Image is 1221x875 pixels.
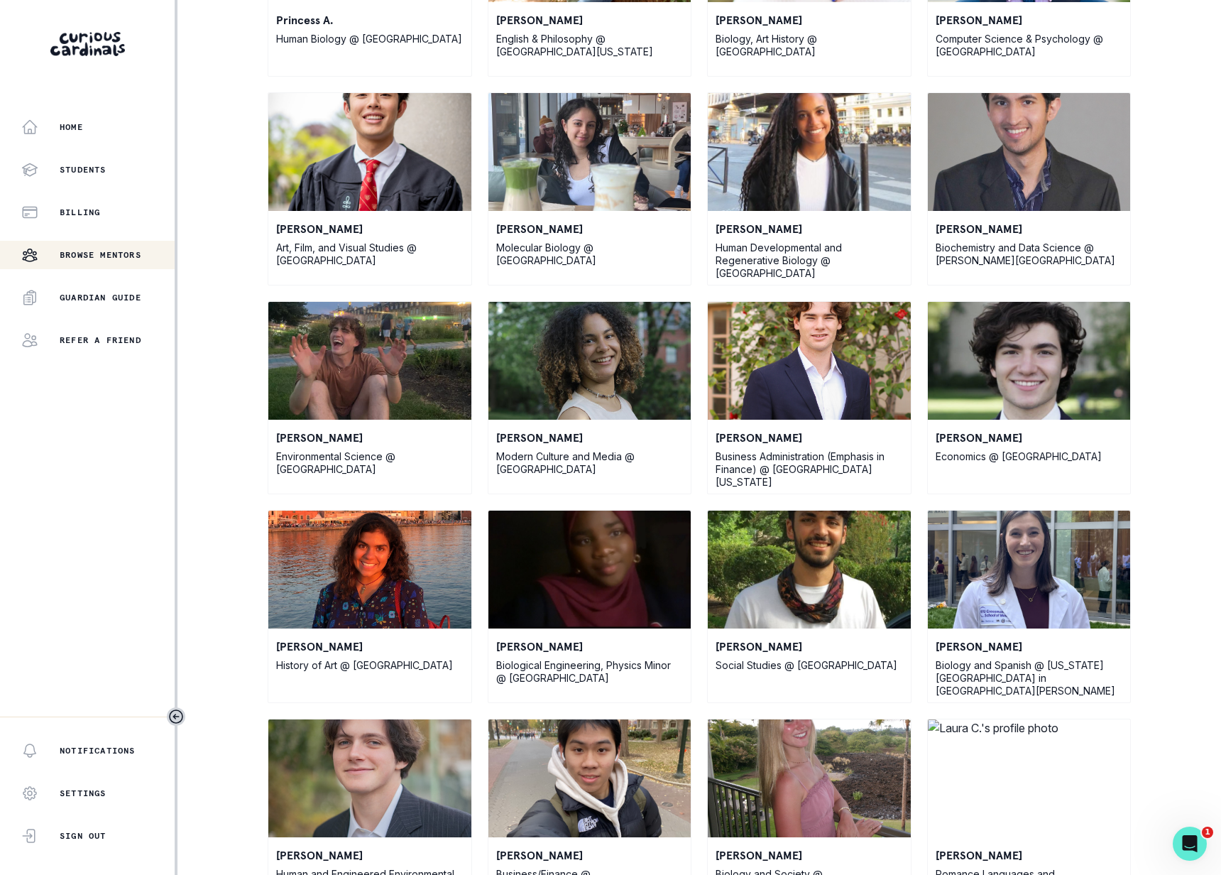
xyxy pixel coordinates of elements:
p: Biology and Spanish @ [US_STATE][GEOGRAPHIC_DATA] in [GEOGRAPHIC_DATA][PERSON_NAME] [936,659,1123,697]
img: Owen C.'s profile photo [268,302,471,420]
p: [PERSON_NAME] [716,847,903,864]
p: [PERSON_NAME] [716,429,903,446]
a: Stefan C.'s profile photo[PERSON_NAME]Business Administration (Emphasis in Finance) @ [GEOGRAPHIC... [707,301,911,494]
img: Aurora G.'s profile photo [708,719,911,837]
button: Toggle sidebar [167,707,185,726]
a: Katie B.'s profile photo[PERSON_NAME]Biology and Spanish @ [US_STATE][GEOGRAPHIC_DATA] in [GEOGRA... [927,510,1132,703]
img: Syed H.'s profile photo [928,93,1131,211]
p: Art, Film, and Visual Studies @ [GEOGRAPHIC_DATA] [276,241,464,267]
img: Maxwell V.'s profile photo [268,719,471,837]
p: English & Philosophy @ [GEOGRAPHIC_DATA][US_STATE] [496,33,684,58]
p: [PERSON_NAME] [276,847,464,864]
p: [PERSON_NAME] [936,11,1123,28]
img: Matthew C.'s profile photo [268,93,471,211]
img: Keza L.'s profile photo [708,93,911,211]
p: Guardian Guide [60,292,141,303]
a: Alicia M.'s profile photo[PERSON_NAME]Molecular Biology @ [GEOGRAPHIC_DATA] [488,92,692,286]
img: Marianna S.'s profile photo [268,511,471,629]
p: [PERSON_NAME] [716,220,903,237]
img: Katie B.'s profile photo [928,511,1131,629]
p: Billing [60,207,100,218]
img: Trevor B.'s profile photo [708,511,911,629]
span: 1 [1202,827,1213,838]
a: Heba I.'s profile photo[PERSON_NAME]Biological Engineering, Physics Minor @ [GEOGRAPHIC_DATA] [488,510,692,703]
p: Students [60,164,106,175]
p: [PERSON_NAME] [496,220,684,237]
p: [PERSON_NAME] [496,11,684,28]
p: Biological Engineering, Physics Minor @ [GEOGRAPHIC_DATA] [496,659,684,685]
img: Stefan C.'s profile photo [708,302,911,420]
p: [PERSON_NAME] [716,11,903,28]
p: Settings [60,788,106,799]
img: Heba I.'s profile photo [488,511,691,629]
a: Keza L.'s profile photo[PERSON_NAME]Human Developmental and Regenerative Biology @ [GEOGRAPHIC_DATA] [707,92,911,286]
p: History of Art @ [GEOGRAPHIC_DATA] [276,659,464,672]
p: Molecular Biology @ [GEOGRAPHIC_DATA] [496,241,684,267]
p: [PERSON_NAME] [276,429,464,446]
p: Notifications [60,745,136,756]
p: [PERSON_NAME] [496,847,684,864]
a: Owen C.'s profile photo[PERSON_NAME]Environmental Science @ [GEOGRAPHIC_DATA] [268,301,472,494]
img: Alexander K.'s profile photo [928,302,1131,420]
p: Human Developmental and Regenerative Biology @ [GEOGRAPHIC_DATA] [716,241,903,280]
p: [PERSON_NAME] [276,638,464,655]
img: Curious Cardinals Logo [50,32,125,56]
p: [PERSON_NAME] [936,847,1123,864]
img: Laura C.'s profile photo [928,719,1131,837]
p: [PERSON_NAME] [496,638,684,655]
p: Environmental Science @ [GEOGRAPHIC_DATA] [276,450,464,476]
p: [PERSON_NAME] [716,638,903,655]
p: Modern Culture and Media @ [GEOGRAPHIC_DATA] [496,450,684,476]
a: Marianna S.'s profile photo[PERSON_NAME]History of Art @ [GEOGRAPHIC_DATA] [268,510,472,703]
a: Matthew C.'s profile photo[PERSON_NAME]Art, Film, and Visual Studies @ [GEOGRAPHIC_DATA] [268,92,472,286]
iframe: Intercom live chat [1173,827,1207,861]
p: Refer a friend [60,335,141,346]
p: Browse Mentors [60,249,141,261]
p: [PERSON_NAME] [936,220,1123,237]
img: Alicia M.'s profile photo [488,93,691,211]
p: [PERSON_NAME] [936,429,1123,446]
p: Biochemistry and Data Science @ [PERSON_NAME][GEOGRAPHIC_DATA] [936,241,1123,267]
p: [PERSON_NAME] [936,638,1123,655]
a: Lana H.'s profile photo[PERSON_NAME]Modern Culture and Media @ [GEOGRAPHIC_DATA] [488,301,692,494]
a: Alexander K.'s profile photo[PERSON_NAME]Economics @ [GEOGRAPHIC_DATA] [927,301,1132,494]
p: Home [60,121,83,133]
p: Biology, Art History @ [GEOGRAPHIC_DATA] [716,33,903,58]
p: Business Administration (Emphasis in Finance) @ [GEOGRAPHIC_DATA][US_STATE] [716,450,903,489]
p: Social Studies @ [GEOGRAPHIC_DATA] [716,659,903,672]
a: Trevor B.'s profile photo[PERSON_NAME]Social Studies @ [GEOGRAPHIC_DATA] [707,510,911,703]
p: Computer Science & Psychology @ [GEOGRAPHIC_DATA] [936,33,1123,58]
a: Syed H.'s profile photo[PERSON_NAME]Biochemistry and Data Science @ [PERSON_NAME][GEOGRAPHIC_DATA] [927,92,1132,286]
p: Princess A. [276,11,464,28]
img: Zachary T.'s profile photo [488,719,691,837]
p: [PERSON_NAME] [276,220,464,237]
p: Sign Out [60,830,106,842]
p: Human Biology @ [GEOGRAPHIC_DATA] [276,33,464,45]
img: Lana H.'s profile photo [488,302,691,420]
p: Economics @ [GEOGRAPHIC_DATA] [936,450,1123,463]
p: [PERSON_NAME] [496,429,684,446]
